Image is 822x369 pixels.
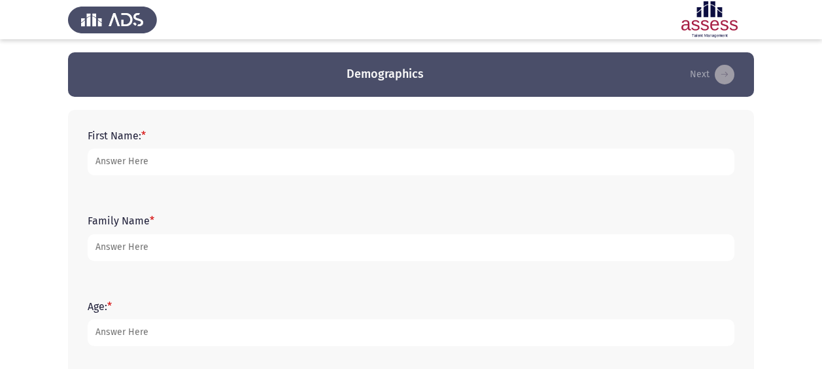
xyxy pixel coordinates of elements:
img: Assessment logo of ASSESS English Language Assessment (3 Module) (Ba - IB) [665,1,754,38]
input: add answer text [88,234,734,261]
label: Age: [88,300,112,313]
button: load next page [686,64,738,85]
h3: Demographics [347,66,424,82]
label: Family Name [88,215,154,227]
img: Assess Talent Management logo [68,1,157,38]
input: add answer text [88,149,734,175]
input: add answer text [88,319,734,346]
label: First Name: [88,130,146,142]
